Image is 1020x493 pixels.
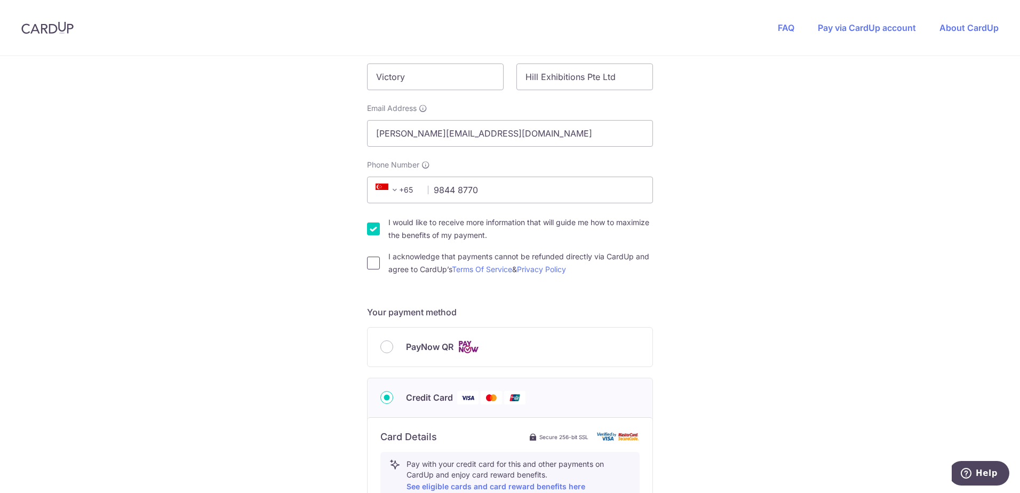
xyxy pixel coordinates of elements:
span: PayNow QR [406,340,453,353]
h6: Card Details [380,431,437,443]
span: Email Address [367,103,417,114]
a: Privacy Policy [517,265,566,274]
a: FAQ [778,22,794,33]
img: Mastercard [481,391,502,404]
div: PayNow QR Cards logo [380,340,640,354]
a: Terms Of Service [452,265,512,274]
img: Cards logo [458,340,479,354]
img: CardUp [21,21,74,34]
a: See eligible cards and card reward benefits here [407,482,585,491]
label: I would like to receive more information that will guide me how to maximize the benefits of my pa... [388,216,653,242]
input: First name [367,63,504,90]
label: I acknowledge that payments cannot be refunded directly via CardUp and agree to CardUp’s & [388,250,653,276]
p: Pay with your credit card for this and other payments on CardUp and enjoy card reward benefits. [407,459,631,493]
span: Credit Card [406,391,453,404]
img: card secure [597,432,640,441]
a: About CardUp [939,22,999,33]
span: +65 [372,184,420,196]
div: Credit Card Visa Mastercard Union Pay [380,391,640,404]
h5: Your payment method [367,306,653,319]
a: Pay via CardUp account [818,22,916,33]
span: Secure 256-bit SSL [539,433,588,441]
span: Phone Number [367,160,419,170]
span: +65 [376,184,401,196]
input: Last name [516,63,653,90]
img: Union Pay [504,391,525,404]
input: Email address [367,120,653,147]
img: Visa [457,391,479,404]
iframe: Opens a widget where you can find more information [952,461,1009,488]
